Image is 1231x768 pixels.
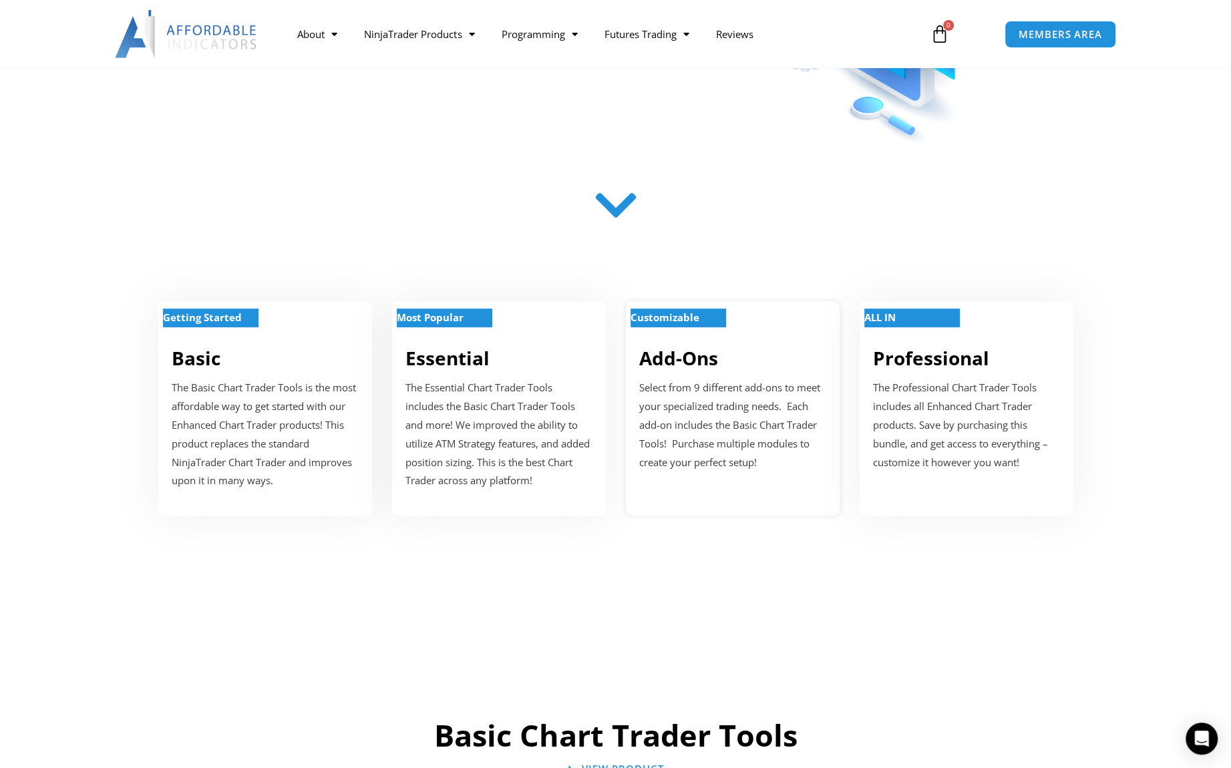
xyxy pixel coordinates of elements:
[284,19,914,49] nav: Menu
[639,379,826,471] p: Select from 9 different add-ons to meet your specialized trading needs. Each add-on includes the ...
[188,569,1043,662] iframe: Customer reviews powered by Trustpilot
[1005,21,1116,48] a: MEMBERS AREA
[163,311,242,324] strong: Getting Started
[1019,29,1102,39] span: MEMBERS AREA
[182,716,1050,755] h2: Basic Chart Trader Tools
[405,345,490,371] a: Essential
[405,379,592,490] p: The Essential Chart Trader Tools includes the Basic Chart Trader Tools and more! We improved the ...
[639,345,718,371] a: Add-Ons
[488,19,590,49] a: Programming
[943,20,954,31] span: 0
[864,311,896,324] strong: ALL IN
[351,19,488,49] a: NinjaTrader Products
[631,311,699,324] strong: Customizable
[873,345,989,371] a: Professional
[397,311,464,324] strong: Most Popular
[702,19,766,49] a: Reviews
[590,19,702,49] a: Futures Trading
[115,10,258,58] img: LogoAI | Affordable Indicators – NinjaTrader
[284,19,351,49] a: About
[873,379,1060,471] p: The Professional Chart Trader Tools includes all Enhanced Chart Trader products. Save by purchasi...
[172,379,359,490] p: The Basic Chart Trader Tools is the most affordable way to get started with our Enhanced Chart Tr...
[910,15,969,53] a: 0
[1186,723,1218,755] div: Open Intercom Messenger
[172,345,220,371] a: Basic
